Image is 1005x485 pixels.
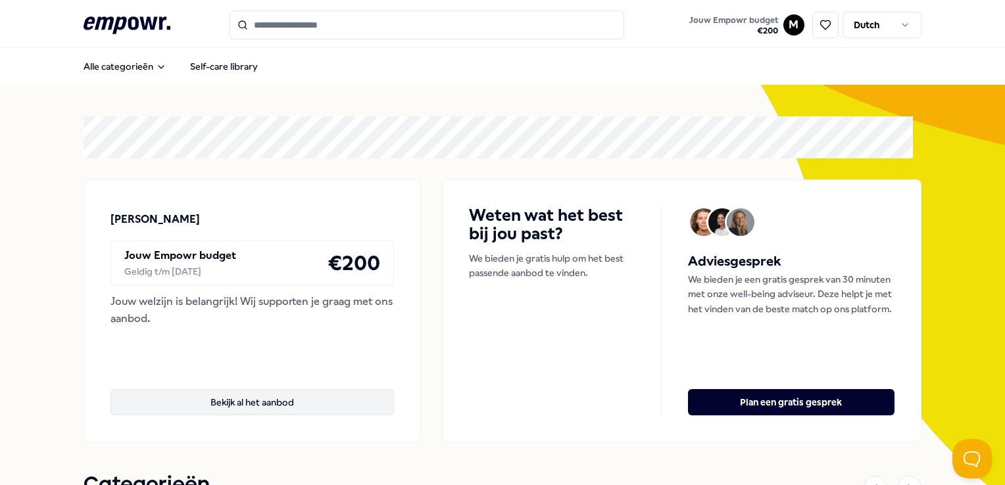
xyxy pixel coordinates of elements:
button: Bekijk al het aanbod [110,389,394,415]
nav: Main [73,53,268,80]
h5: Adviesgesprek [688,251,895,272]
p: We bieden je een gratis gesprek van 30 minuten met onze well-being adviseur. Deze helpt je met he... [688,272,895,316]
a: Jouw Empowr budget€200 [684,11,783,39]
span: Jouw Empowr budget [689,15,778,26]
button: Plan een gratis gesprek [688,389,895,415]
button: Alle categorieën [73,53,177,80]
iframe: Help Scout Beacon - Open [952,439,992,478]
p: Jouw Empowr budget [124,247,236,264]
span: € 200 [689,26,778,36]
h4: Weten wat het best bij jou past? [469,206,634,243]
a: Self-care library [180,53,268,80]
div: Geldig t/m [DATE] [124,264,236,279]
h4: € 200 [328,246,380,279]
a: Bekijk al het aanbod [110,368,394,415]
button: M [783,14,804,35]
img: Avatar [708,208,736,236]
img: Avatar [727,208,754,236]
button: Jouw Empowr budget€200 [687,12,781,39]
div: Jouw welzijn is belangrijk! Wij supporten je graag met ons aanbod. [110,293,394,327]
input: Search for products, categories or subcategories [230,11,624,39]
img: Avatar [690,208,718,236]
p: We bieden je gratis hulp om het best passende aanbod te vinden. [469,251,634,281]
p: [PERSON_NAME] [110,211,200,228]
